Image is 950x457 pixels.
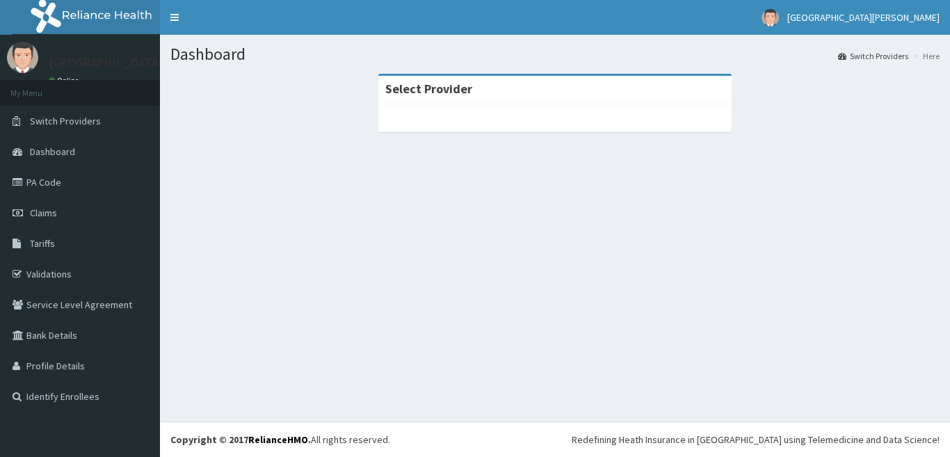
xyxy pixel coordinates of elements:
p: [GEOGRAPHIC_DATA][PERSON_NAME] [49,56,255,69]
img: User Image [762,9,779,26]
span: Switch Providers [30,115,101,127]
strong: Copyright © 2017 . [170,433,311,446]
span: Dashboard [30,145,75,158]
strong: Select Provider [385,81,472,97]
img: User Image [7,42,38,73]
a: Switch Providers [838,50,908,62]
li: Here [910,50,940,62]
span: [GEOGRAPHIC_DATA][PERSON_NAME] [787,11,940,24]
a: Online [49,76,82,86]
div: Redefining Heath Insurance in [GEOGRAPHIC_DATA] using Telemedicine and Data Science! [572,433,940,447]
h1: Dashboard [170,45,940,63]
a: RelianceHMO [248,433,308,446]
span: Claims [30,207,57,219]
footer: All rights reserved. [160,422,950,457]
span: Tariffs [30,237,55,250]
